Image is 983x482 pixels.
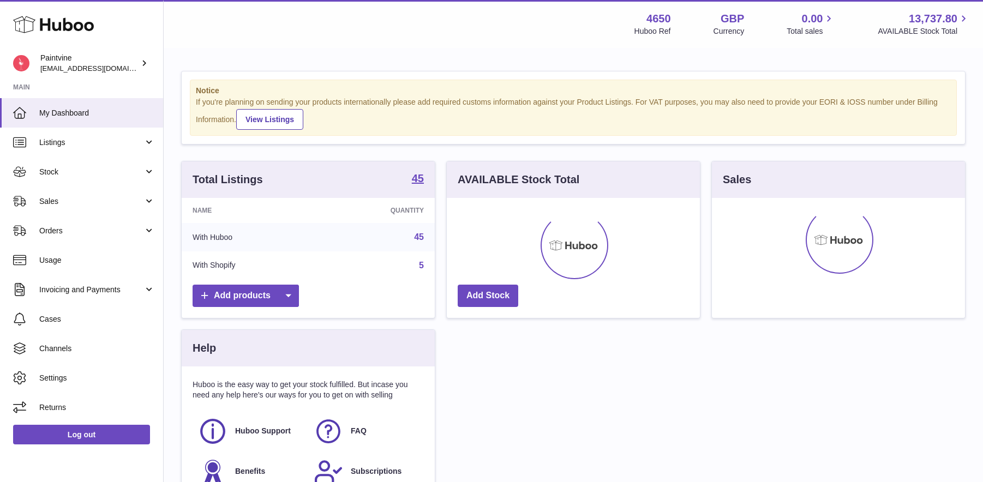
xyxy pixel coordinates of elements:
[39,373,155,383] span: Settings
[351,466,401,477] span: Subscriptions
[314,417,418,446] a: FAQ
[878,26,970,37] span: AVAILABLE Stock Total
[318,198,435,223] th: Quantity
[419,261,424,270] a: 5
[39,344,155,354] span: Channels
[40,64,160,73] span: [EMAIL_ADDRESS][DOMAIN_NAME]
[236,109,303,130] a: View Listings
[39,255,155,266] span: Usage
[39,137,143,148] span: Listings
[787,11,835,37] a: 0.00 Total sales
[414,232,424,242] a: 45
[802,11,823,26] span: 0.00
[646,11,671,26] strong: 4650
[193,285,299,307] a: Add products
[235,426,291,436] span: Huboo Support
[193,341,216,356] h3: Help
[13,425,150,444] a: Log out
[634,26,671,37] div: Huboo Ref
[458,172,579,187] h3: AVAILABLE Stock Total
[193,172,263,187] h3: Total Listings
[878,11,970,37] a: 13,737.80 AVAILABLE Stock Total
[198,417,303,446] a: Huboo Support
[721,11,744,26] strong: GBP
[39,285,143,295] span: Invoicing and Payments
[39,314,155,324] span: Cases
[458,285,518,307] a: Add Stock
[196,97,951,130] div: If you're planning on sending your products internationally please add required customs informati...
[235,466,265,477] span: Benefits
[787,26,835,37] span: Total sales
[412,173,424,184] strong: 45
[196,86,951,96] strong: Notice
[412,173,424,186] a: 45
[714,26,745,37] div: Currency
[39,196,143,207] span: Sales
[723,172,751,187] h3: Sales
[40,53,139,74] div: Paintvine
[909,11,957,26] span: 13,737.80
[13,55,29,71] img: euan@paintvine.co.uk
[182,198,318,223] th: Name
[39,226,143,236] span: Orders
[351,426,367,436] span: FAQ
[182,251,318,280] td: With Shopify
[182,223,318,251] td: With Huboo
[193,379,424,400] p: Huboo is the easy way to get your stock fulfilled. But incase you need any help here's our ways f...
[39,402,155,413] span: Returns
[39,108,155,118] span: My Dashboard
[39,167,143,177] span: Stock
